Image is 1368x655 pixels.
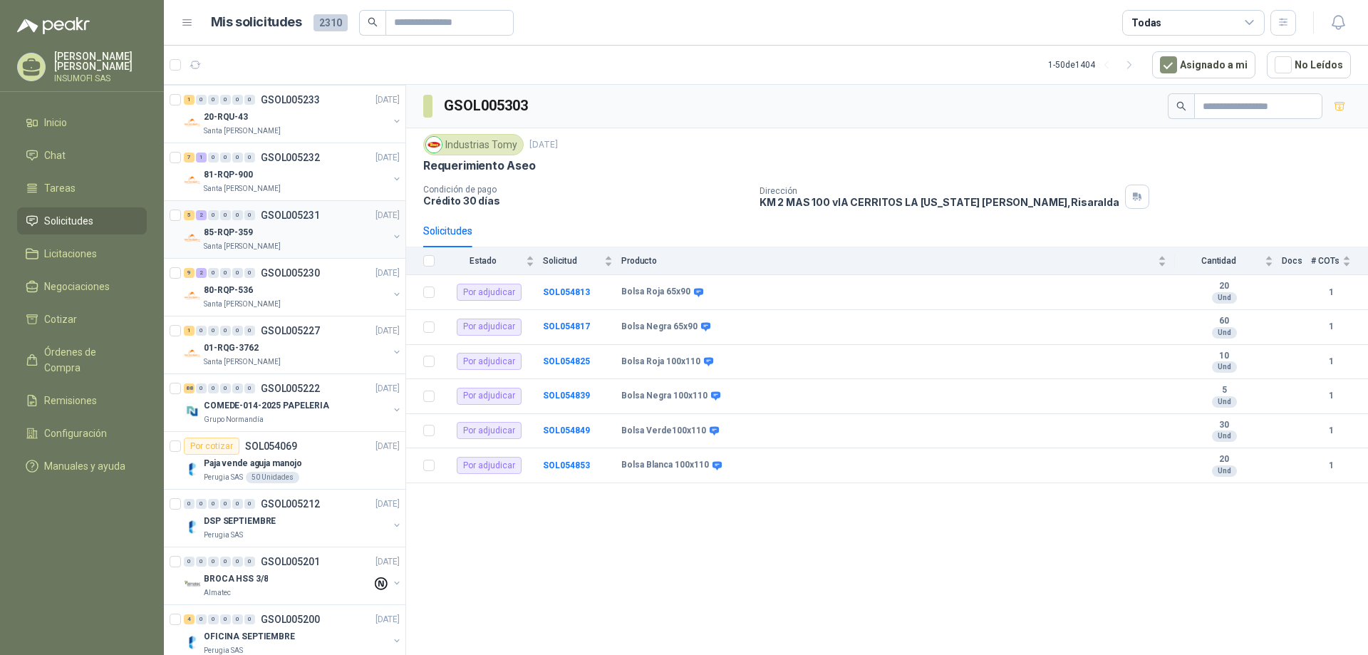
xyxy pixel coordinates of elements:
img: Company Logo [184,287,201,304]
p: GSOL005232 [261,153,320,163]
div: 0 [244,326,255,336]
div: 0 [196,557,207,567]
b: 60 [1175,316,1273,327]
div: 0 [196,326,207,336]
img: Company Logo [184,460,201,478]
div: 0 [220,153,231,163]
div: 0 [232,95,243,105]
b: 1 [1311,389,1351,403]
img: Logo peakr [17,17,90,34]
b: 1 [1311,459,1351,473]
div: 0 [208,95,219,105]
a: Negociaciones [17,273,147,300]
div: 9 [184,268,195,278]
a: 0 0 0 0 0 0 GSOL005212[DATE] Company LogoDSP SEPTIEMBREPerugia SAS [184,495,403,541]
div: 0 [208,210,219,220]
div: 0 [232,268,243,278]
p: [DATE] [375,382,400,396]
p: [DATE] [375,497,400,511]
th: # COTs [1311,247,1368,275]
div: 50 Unidades [246,472,299,483]
button: Asignado a mi [1152,51,1255,78]
b: 1 [1311,286,1351,299]
span: Remisiones [44,393,97,408]
p: 80-RQP-536 [204,284,253,297]
a: 88 0 0 0 0 0 GSOL005222[DATE] Company LogoCOMEDE-014-2025 PAPELERIAGrupo Normandía [184,380,403,426]
a: 0 0 0 0 0 0 GSOL005201[DATE] Company LogoBROCA HSS 3/8Almatec [184,553,403,599]
a: Chat [17,142,147,169]
th: Producto [621,247,1175,275]
p: 01-RQG-3762 [204,341,259,355]
a: SOL054839 [543,391,590,401]
p: [DATE] [375,209,400,222]
a: Por cotizarSOL054069[DATE] Company LogoPaja vende aguja manojoPerugia SAS50 Unidades [164,432,405,490]
div: 0 [232,557,243,567]
b: 30 [1175,420,1273,431]
span: Licitaciones [44,246,97,262]
p: Santa [PERSON_NAME] [204,356,281,368]
p: GSOL005227 [261,326,320,336]
div: 4 [184,614,195,624]
a: Remisiones [17,387,147,414]
p: KM 2 MAS 100 vIA CERRITOS LA [US_STATE] [PERSON_NAME] , Risaralda [760,196,1119,208]
p: GSOL005212 [261,499,320,509]
p: GSOL005201 [261,557,320,567]
div: Por adjudicar [457,353,522,370]
span: Cantidad [1175,256,1262,266]
div: 0 [220,557,231,567]
div: 0 [220,210,231,220]
p: GSOL005230 [261,268,320,278]
div: Por adjudicar [457,319,522,336]
p: OFICINA SEPTIEMBRE [204,630,295,644]
b: Bolsa Negra 100x110 [621,391,708,402]
a: Órdenes de Compra [17,339,147,381]
img: Company Logo [184,345,201,362]
b: 5 [1175,385,1273,396]
b: Bolsa Negra 65x90 [621,321,698,333]
a: 1 0 0 0 0 0 GSOL005233[DATE] Company Logo20-RQU-43Santa [PERSON_NAME] [184,91,403,137]
th: Solicitud [543,247,621,275]
a: SOL054853 [543,460,590,470]
div: 0 [244,557,255,567]
p: [DATE] [529,138,558,152]
img: Company Logo [184,403,201,420]
div: 0 [244,268,255,278]
div: 0 [244,499,255,509]
div: 1 - 50 de 1404 [1048,53,1141,76]
p: Paja vende aguja manojo [204,457,302,470]
img: Company Logo [184,114,201,131]
a: SOL054817 [543,321,590,331]
b: 1 [1311,320,1351,334]
div: Por adjudicar [457,284,522,301]
span: Producto [621,256,1155,266]
div: 0 [232,153,243,163]
a: Tareas [17,175,147,202]
p: Crédito 30 días [423,195,748,207]
div: 2 [196,268,207,278]
p: Santa [PERSON_NAME] [204,241,281,252]
div: Und [1212,327,1237,339]
p: GSOL005231 [261,210,320,220]
a: 9 2 0 0 0 0 GSOL005230[DATE] Company Logo80-RQP-536Santa [PERSON_NAME] [184,264,403,310]
div: 0 [184,499,195,509]
p: [DATE] [375,324,400,338]
div: 0 [196,95,207,105]
p: [DATE] [375,555,400,569]
span: Estado [443,256,523,266]
b: Bolsa Blanca 100x110 [621,460,709,471]
div: Por adjudicar [457,388,522,405]
b: Bolsa Roja 100x110 [621,356,700,368]
p: 81-RQP-900 [204,168,253,182]
div: 1 [196,153,207,163]
div: 0 [232,499,243,509]
span: Configuración [44,426,107,441]
p: DSP SEPTIEMBRE [204,515,276,528]
p: GSOL005233 [261,95,320,105]
a: SOL054813 [543,287,590,297]
div: 0 [208,614,219,624]
div: Und [1212,292,1237,304]
div: Por cotizar [184,438,239,455]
